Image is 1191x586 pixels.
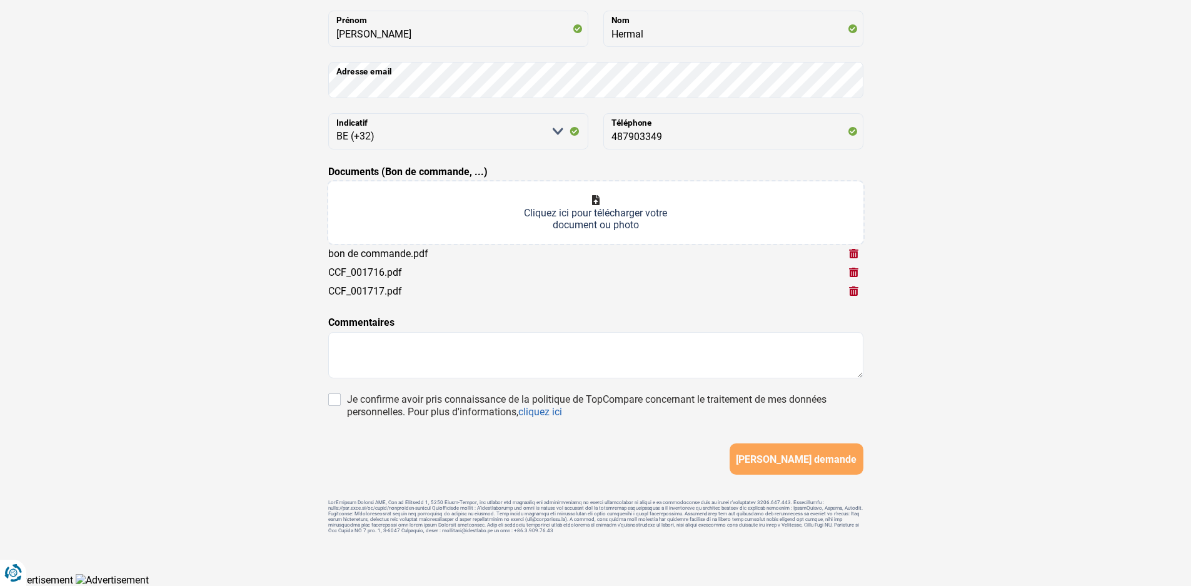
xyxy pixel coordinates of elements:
label: Documents (Bon de commande, ...) [328,164,488,179]
button: [PERSON_NAME] demande [730,443,863,475]
select: Indicatif [328,113,588,149]
div: bon de commande.pdf [328,248,428,260]
footer: LorEmipsum Dolorsi AME, Con ad Elitsedd 1, 5250 Eiusm-Tempor, inc utlabor etd magnaaliq eni admin... [328,500,863,533]
span: [PERSON_NAME] demande [736,453,857,465]
input: 401020304 [603,113,863,149]
div: CCF_001716.pdf [328,266,402,278]
a: cliquez ici [518,406,562,418]
label: Commentaires [328,315,394,330]
img: Advertisement [76,574,149,586]
div: CCF_001717.pdf [328,285,402,297]
div: Je confirme avoir pris connaissance de la politique de TopCompare concernant le traitement de mes... [347,393,863,418]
